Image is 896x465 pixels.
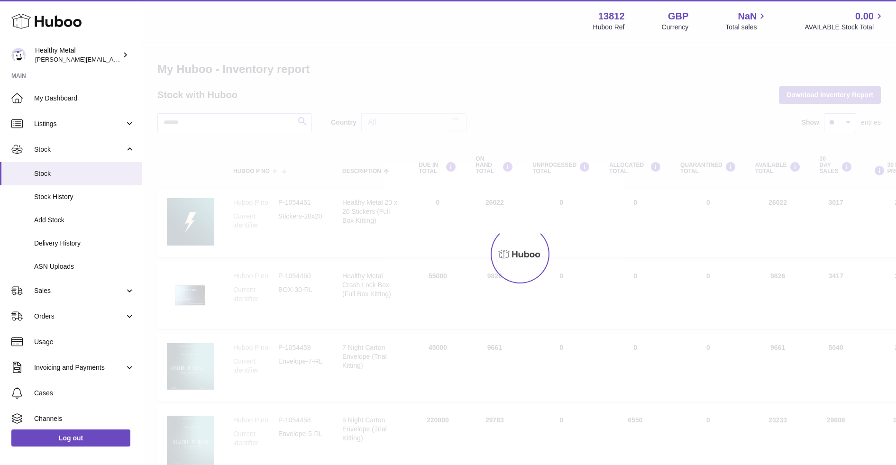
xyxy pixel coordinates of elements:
[598,10,625,23] strong: 13812
[34,389,135,398] span: Cases
[34,192,135,201] span: Stock History
[34,239,135,248] span: Delivery History
[593,23,625,32] div: Huboo Ref
[35,46,120,64] div: Healthy Metal
[34,286,125,295] span: Sales
[34,414,135,423] span: Channels
[34,312,125,321] span: Orders
[668,10,688,23] strong: GBP
[34,337,135,346] span: Usage
[34,94,135,103] span: My Dashboard
[34,363,125,372] span: Invoicing and Payments
[34,262,135,271] span: ASN Uploads
[34,216,135,225] span: Add Stock
[662,23,689,32] div: Currency
[35,55,190,63] span: [PERSON_NAME][EMAIL_ADDRESS][DOMAIN_NAME]
[805,10,885,32] a: 0.00 AVAILABLE Stock Total
[725,10,768,32] a: NaN Total sales
[34,119,125,128] span: Listings
[11,429,130,447] a: Log out
[738,10,757,23] span: NaN
[805,23,885,32] span: AVAILABLE Stock Total
[725,23,768,32] span: Total sales
[34,145,125,154] span: Stock
[34,169,135,178] span: Stock
[11,48,26,62] img: jose@healthy-metal.com
[855,10,874,23] span: 0.00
